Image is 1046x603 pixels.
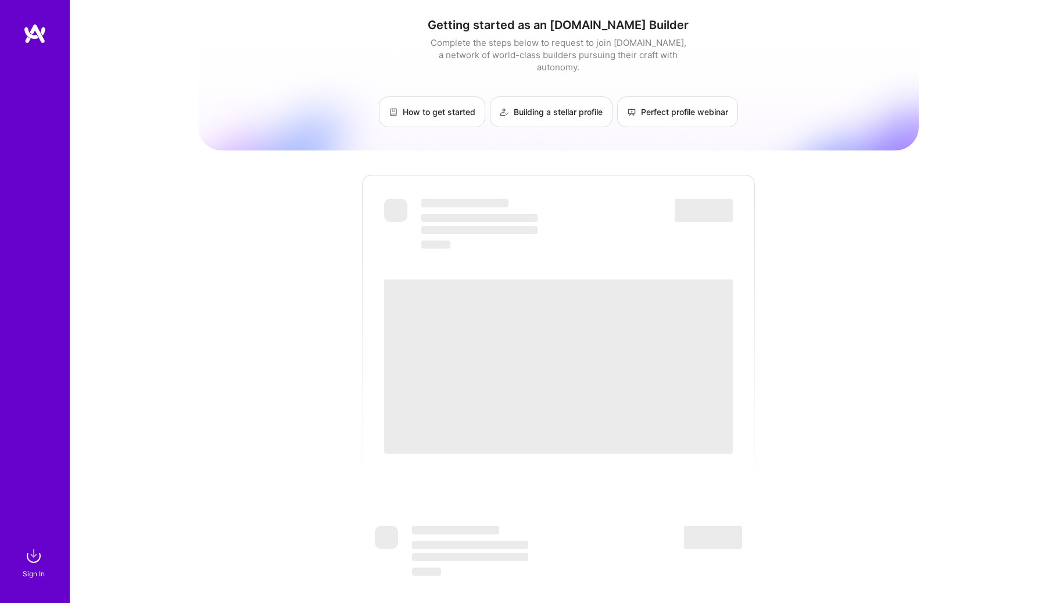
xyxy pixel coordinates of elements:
a: Building a stellar profile [490,96,612,127]
span: ‌ [421,226,538,234]
img: Building a stellar profile [500,107,509,117]
span: ‌ [684,526,742,549]
div: Sign In [23,568,45,580]
img: sign in [22,544,45,568]
span: ‌ [412,526,499,534]
span: ‌ [421,199,508,207]
div: Complete the steps below to request to join [DOMAIN_NAME], a network of world-class builders purs... [428,37,689,73]
span: ‌ [421,241,450,249]
a: How to get started [379,96,485,127]
a: Perfect profile webinar [617,96,738,127]
span: ‌ [384,199,407,222]
img: logo [23,23,46,44]
span: ‌ [675,199,733,222]
h1: Getting started as an [DOMAIN_NAME] Builder [198,18,919,32]
span: ‌ [384,279,733,454]
span: ‌ [421,214,538,222]
a: sign inSign In [24,544,45,580]
span: ‌ [375,526,398,549]
span: ‌ [412,553,528,561]
span: ‌ [412,568,441,576]
img: Perfect profile webinar [627,107,636,117]
span: ‌ [412,541,528,549]
img: How to get started [389,107,398,117]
